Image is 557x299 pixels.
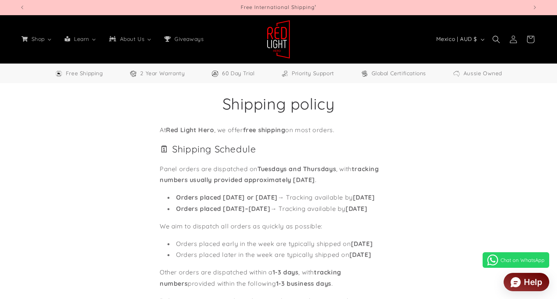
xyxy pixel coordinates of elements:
strong: tracking numbers [160,268,341,287]
img: Certifications Icon [361,70,368,78]
span: Free International Shipping¹ [241,4,316,10]
span: 60 Day Trial [222,69,254,78]
img: Red Light Hero [267,20,290,59]
span: Giveaways [173,35,204,42]
li: Orders placed later in the week are typically shipped on [167,249,397,260]
span: Learn [72,35,90,42]
div: Help [524,278,542,286]
strong: 1-3 business days [276,280,331,287]
a: Giveaways [158,31,209,47]
p: At , we offer on most orders. [160,124,397,136]
strong: 1-3 days [273,268,299,276]
strong: [DATE] [351,240,373,248]
li: Orders placed early in the week are typically shipped on [167,238,397,249]
a: Aussie Owned [453,69,502,78]
h2: 🗓 Shipping Schedule [160,143,397,155]
a: Learn [58,31,102,47]
li: → Tracking available by [167,192,397,203]
img: Warranty Icon [129,70,137,78]
span: Global Certifications [372,69,427,78]
img: Support Icon [281,70,289,78]
strong: [DATE] [349,251,372,258]
a: 60 Day Trial [211,69,254,78]
li: → Tracking available by [167,203,397,214]
a: Priority Support [281,69,334,78]
a: Red Light Hero [264,17,293,62]
img: Free Shipping Icon [55,70,63,78]
span: Shop [30,35,46,42]
strong: Tuesdays and Thursdays [257,165,336,173]
span: Aussie Owned [464,69,502,78]
span: Priority Support [292,69,334,78]
h1: Shipping policy [160,94,397,114]
span: 2 Year Warranty [140,69,185,78]
p: Panel orders are dispatched on , with . [160,163,397,186]
a: Chat on WhatsApp [483,252,549,268]
strong: [DATE] [345,205,368,212]
img: Aussie Owned Icon [453,70,460,78]
a: Global Certifications [361,69,427,78]
p: We aim to dispatch all orders as quickly as possible: [160,221,397,232]
button: Mexico | AUD $ [432,32,488,47]
a: 2 Year Warranty [129,69,185,78]
summary: Search [488,31,505,48]
strong: Red Light Hero [166,126,214,134]
strong: Orders placed [DATE] or [DATE] [176,193,278,201]
span: Free Shipping [66,69,103,78]
span: About Us [118,35,146,42]
img: Trial Icon [211,70,219,78]
p: Other orders are dispatched within a , with provided within the following . [160,267,397,289]
a: Shop [15,31,58,47]
a: Free Worldwide Shipping [55,69,103,78]
img: widget icon [511,277,521,287]
span: Chat on WhatsApp [501,257,545,263]
a: About Us [102,31,158,47]
span: Mexico | AUD $ [436,35,477,43]
strong: Orders placed [DATE]–[DATE] [176,205,270,212]
strong: free shipping [243,126,286,134]
strong: [DATE] [353,193,375,201]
